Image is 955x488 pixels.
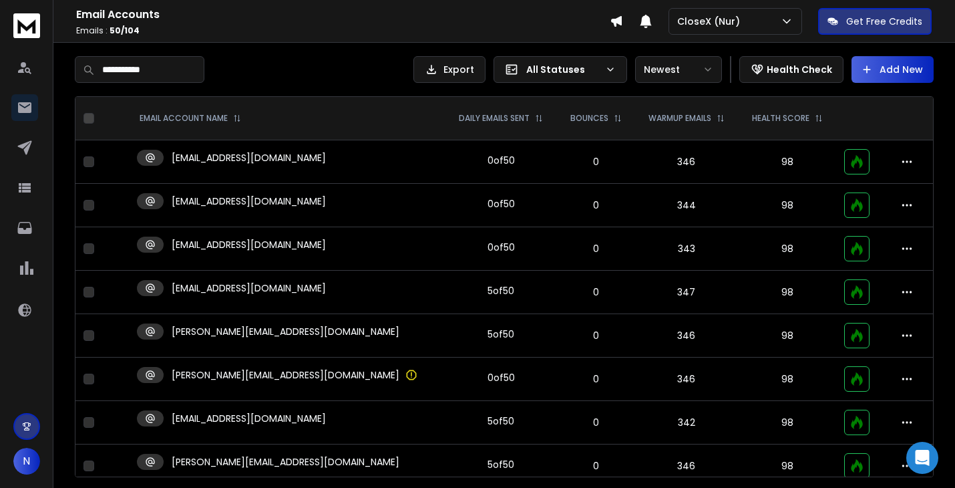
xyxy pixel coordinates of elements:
[634,184,738,227] td: 344
[634,445,738,488] td: 346
[739,445,837,488] td: 98
[488,284,514,297] div: 5 of 50
[739,401,837,445] td: 98
[565,372,626,386] p: 0
[635,56,722,83] button: Newest
[739,227,837,271] td: 98
[76,7,610,23] h1: Email Accounts
[76,25,610,36] p: Emails :
[565,199,626,212] p: 0
[634,140,738,184] td: 346
[739,140,837,184] td: 98
[488,154,515,167] div: 0 of 50
[565,285,626,299] p: 0
[172,151,326,164] p: [EMAIL_ADDRESS][DOMAIN_NAME]
[172,325,399,338] p: [PERSON_NAME][EMAIL_ADDRESS][DOMAIN_NAME]
[172,281,326,295] p: [EMAIL_ADDRESS][DOMAIN_NAME]
[739,56,843,83] button: Health Check
[488,458,514,471] div: 5 of 50
[767,63,832,76] p: Health Check
[906,442,938,474] div: Open Intercom Messenger
[634,401,738,445] td: 342
[739,184,837,227] td: 98
[565,459,626,473] p: 0
[677,15,745,28] p: CloseX (Nur)
[565,242,626,255] p: 0
[488,414,514,428] div: 5 of 50
[818,8,932,35] button: Get Free Credits
[752,113,809,124] p: HEALTH SCORE
[846,15,922,28] p: Get Free Credits
[488,197,515,211] div: 0 of 50
[565,329,626,342] p: 0
[110,25,140,36] span: 50 / 104
[648,113,711,124] p: WARMUP EMAILS
[459,113,530,124] p: DAILY EMAILS SENT
[488,328,514,341] div: 5 of 50
[488,241,515,254] div: 0 of 50
[526,63,600,76] p: All Statuses
[634,227,738,271] td: 343
[851,56,934,83] button: Add New
[172,238,326,251] p: [EMAIL_ADDRESS][DOMAIN_NAME]
[634,271,738,314] td: 347
[634,314,738,358] td: 346
[565,155,626,168] p: 0
[13,13,40,38] img: logo
[488,371,515,384] div: 0 of 50
[634,358,738,401] td: 346
[413,56,486,83] button: Export
[172,412,326,425] p: [EMAIL_ADDRESS][DOMAIN_NAME]
[739,271,837,314] td: 98
[13,448,40,475] button: N
[739,314,837,358] td: 98
[140,113,241,124] div: EMAIL ACCOUNT NAME
[565,416,626,429] p: 0
[570,113,608,124] p: BOUNCES
[739,358,837,401] td: 98
[172,455,399,469] p: [PERSON_NAME][EMAIL_ADDRESS][DOMAIN_NAME]
[172,195,326,208] p: [EMAIL_ADDRESS][DOMAIN_NAME]
[172,368,399,382] p: [PERSON_NAME][EMAIL_ADDRESS][DOMAIN_NAME]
